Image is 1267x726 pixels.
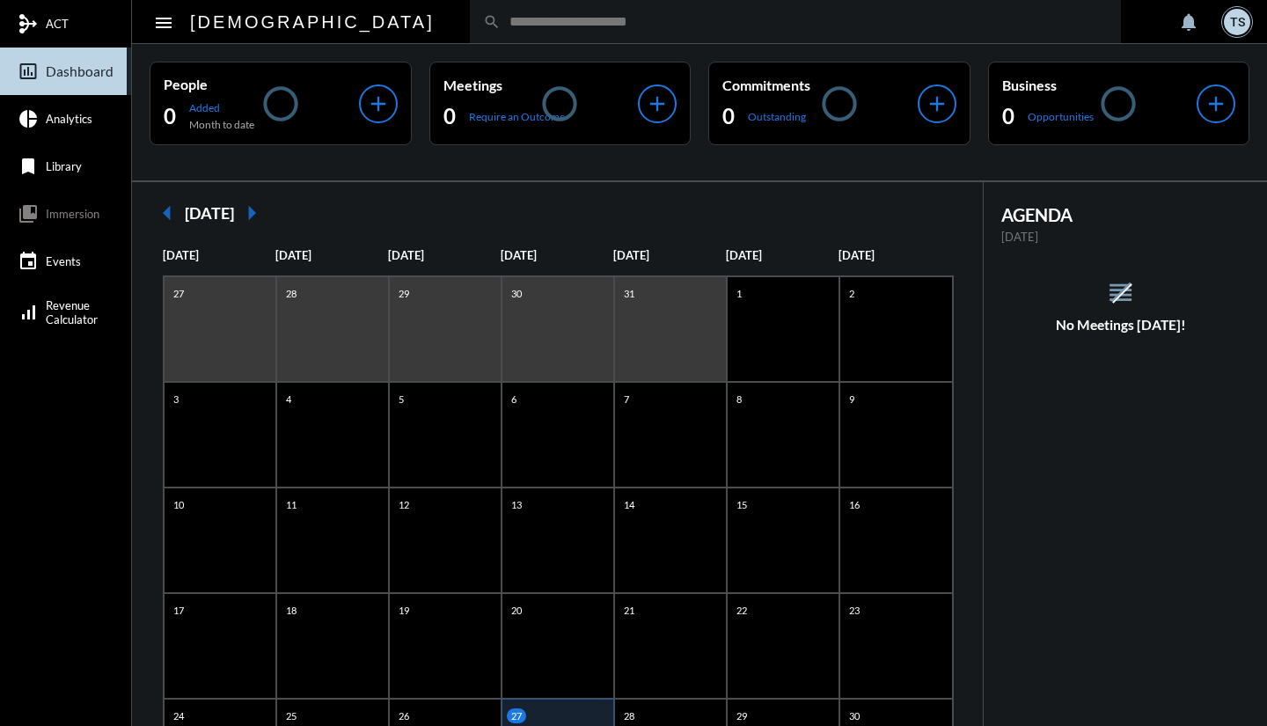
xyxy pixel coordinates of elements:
[619,497,639,512] p: 14
[46,112,92,126] span: Analytics
[169,603,188,618] p: 17
[619,286,639,301] p: 31
[169,708,188,723] p: 24
[1001,230,1241,244] p: [DATE]
[169,392,183,407] p: 3
[282,708,301,723] p: 25
[845,286,859,301] p: 2
[185,203,234,223] h2: [DATE]
[18,108,39,129] mat-icon: pie_chart
[46,159,82,173] span: Library
[613,248,726,262] p: [DATE]
[501,248,613,262] p: [DATE]
[507,286,526,301] p: 30
[46,254,81,268] span: Events
[507,392,521,407] p: 6
[169,497,188,512] p: 10
[619,603,639,618] p: 21
[726,248,839,262] p: [DATE]
[845,392,859,407] p: 9
[46,298,98,326] span: Revenue Calculator
[732,603,751,618] p: 22
[46,207,99,221] span: Immersion
[394,286,414,301] p: 29
[845,497,864,512] p: 16
[507,708,526,723] p: 27
[394,392,408,407] p: 5
[46,63,114,79] span: Dashboard
[282,603,301,618] p: 18
[153,12,174,33] mat-icon: Side nav toggle icon
[1224,9,1250,35] div: TS
[18,13,39,34] mat-icon: mediation
[732,497,751,512] p: 15
[394,497,414,512] p: 12
[1178,11,1199,33] mat-icon: notifications
[394,603,414,618] p: 19
[18,156,39,177] mat-icon: bookmark
[275,248,388,262] p: [DATE]
[845,603,864,618] p: 23
[282,286,301,301] p: 28
[388,248,501,262] p: [DATE]
[46,17,69,31] span: ACT
[507,603,526,618] p: 20
[146,4,181,40] button: Toggle sidenav
[394,708,414,723] p: 26
[483,13,501,31] mat-icon: search
[234,195,269,231] mat-icon: arrow_right
[732,392,746,407] p: 8
[18,251,39,272] mat-icon: event
[163,248,275,262] p: [DATE]
[619,392,633,407] p: 7
[1106,278,1135,307] mat-icon: reorder
[18,61,39,82] mat-icon: insert_chart_outlined
[282,392,296,407] p: 4
[282,497,301,512] p: 11
[190,8,435,36] h2: [DEMOGRAPHIC_DATA]
[732,286,746,301] p: 1
[1001,204,1241,225] h2: AGENDA
[619,708,639,723] p: 28
[507,497,526,512] p: 13
[18,302,39,323] mat-icon: signal_cellular_alt
[845,708,864,723] p: 30
[984,317,1259,333] h5: No Meetings [DATE]!
[732,708,751,723] p: 29
[18,203,39,224] mat-icon: collections_bookmark
[150,195,185,231] mat-icon: arrow_left
[839,248,951,262] p: [DATE]
[169,286,188,301] p: 27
